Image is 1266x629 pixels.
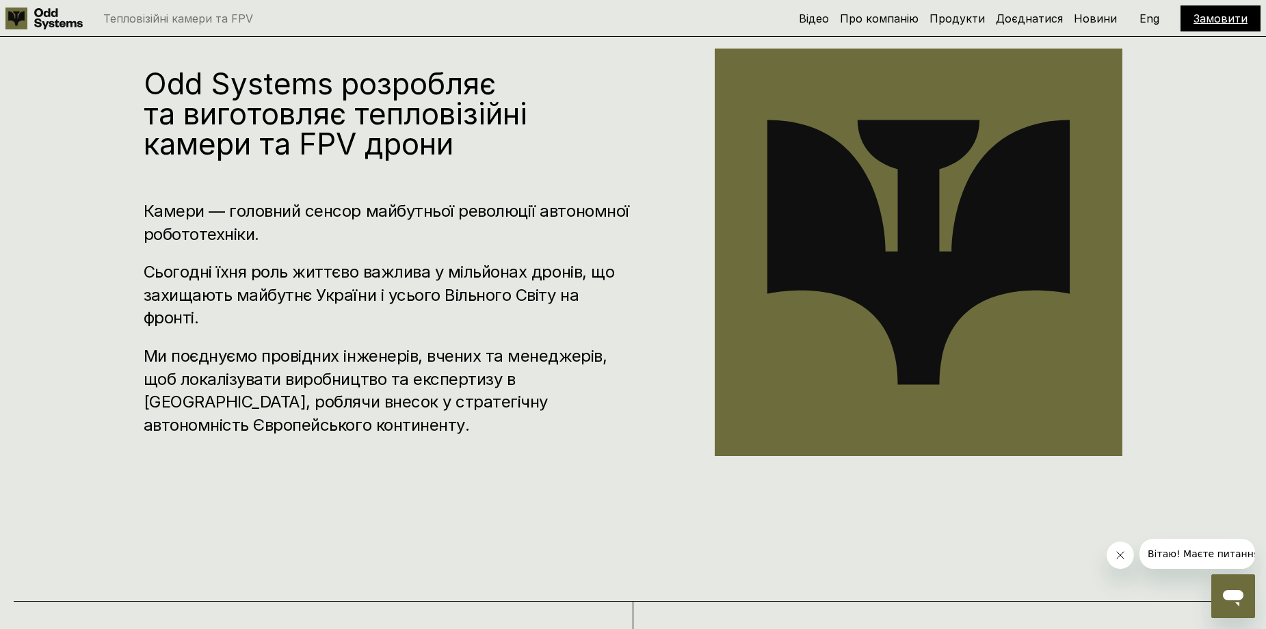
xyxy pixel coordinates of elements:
[144,200,633,245] h3: Камери — головний сенсор майбутньої революції автономної робототехніки.
[1107,541,1134,569] iframe: Закрыть сообщение
[929,12,985,25] a: Продукти
[144,345,633,436] h3: Ми поєднуємо провідних інженерів, вчених та менеджерів, щоб локалізувати виробництво та експертиз...
[996,12,1063,25] a: Доєднатися
[103,13,253,24] p: Тепловізійні камери та FPV
[144,260,633,330] h3: Сьогодні їхня роль життєво важлива у мільйонах дронів, що захищають майбутнє України і усього Віл...
[8,10,125,21] span: Вітаю! Маєте питання?
[1139,13,1159,24] p: Eng
[1194,12,1248,25] a: Замовити
[1211,574,1255,618] iframe: Кнопка запуска окна обмена сообщениями
[840,12,919,25] a: Про компанію
[1139,539,1255,569] iframe: Сообщение от компании
[144,68,633,159] h1: Odd Systems розробляє та виготовляє тепловізійні камери та FPV дрони
[799,12,829,25] a: Відео
[1074,12,1117,25] a: Новини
